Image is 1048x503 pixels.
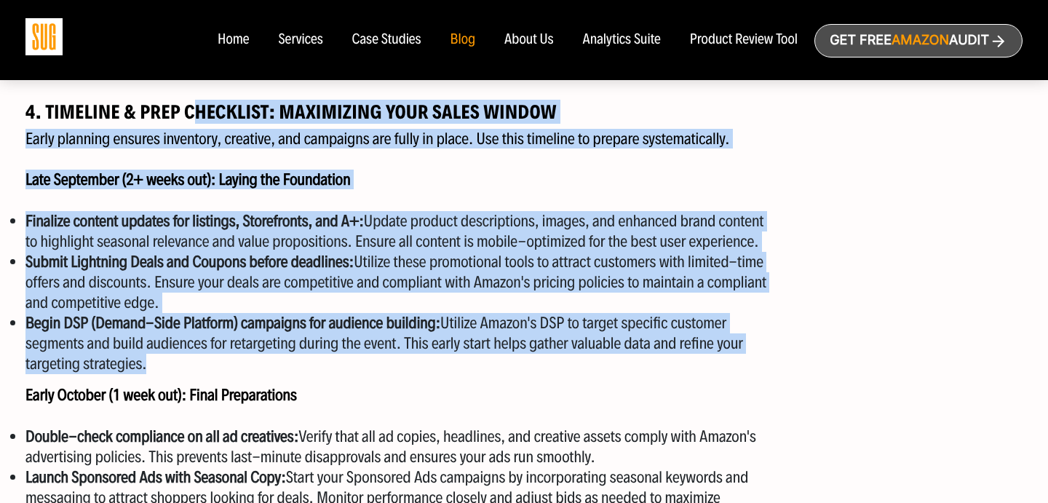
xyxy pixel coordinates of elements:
[25,467,286,487] strong: Launch Sponsored Ads with Seasonal Copy:
[25,211,768,252] li: Update product descriptions, images, and enhanced brand content to highlight seasonal relevance a...
[25,427,768,467] li: Verify that all ad copies, headlines, and creative assets comply with Amazon's advertising polici...
[892,33,949,48] span: Amazon
[25,211,364,231] strong: Finalize content updates for listings, Storefronts, and A+:
[218,32,249,48] a: Home
[504,32,554,48] a: About Us
[25,313,440,333] strong: Begin DSP (Demand-Side Platform) campaigns for audience building:
[25,385,297,405] strong: Early October (1 week out): Final Preparations
[690,32,798,48] a: Product Review Tool
[25,252,354,272] strong: Submit Lightning Deals and Coupons before deadlines:
[25,100,557,124] strong: 4. Timeline & Prep Checklist: Maximizing Your Sales Window
[583,32,661,48] a: Analytics Suite
[450,32,476,48] a: Blog
[25,252,768,313] li: Utilize these promotional tools to attract customers with limited-time offers and discounts. Ensu...
[25,130,768,148] p: Early planning ensures inventory, creative, and campaigns are fully in place. Use this timeline t...
[25,18,63,55] img: Sug
[814,24,1023,58] a: Get freeAmazonAudit
[278,32,322,48] a: Services
[25,170,351,189] strong: Late September (2+ weeks out): Laying the Foundation
[352,32,421,48] a: Case Studies
[25,427,298,446] strong: Double-check compliance on all ad creatives:
[25,313,768,374] li: Utilize Amazon's DSP to target specific customer segments and build audiences for retargeting dur...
